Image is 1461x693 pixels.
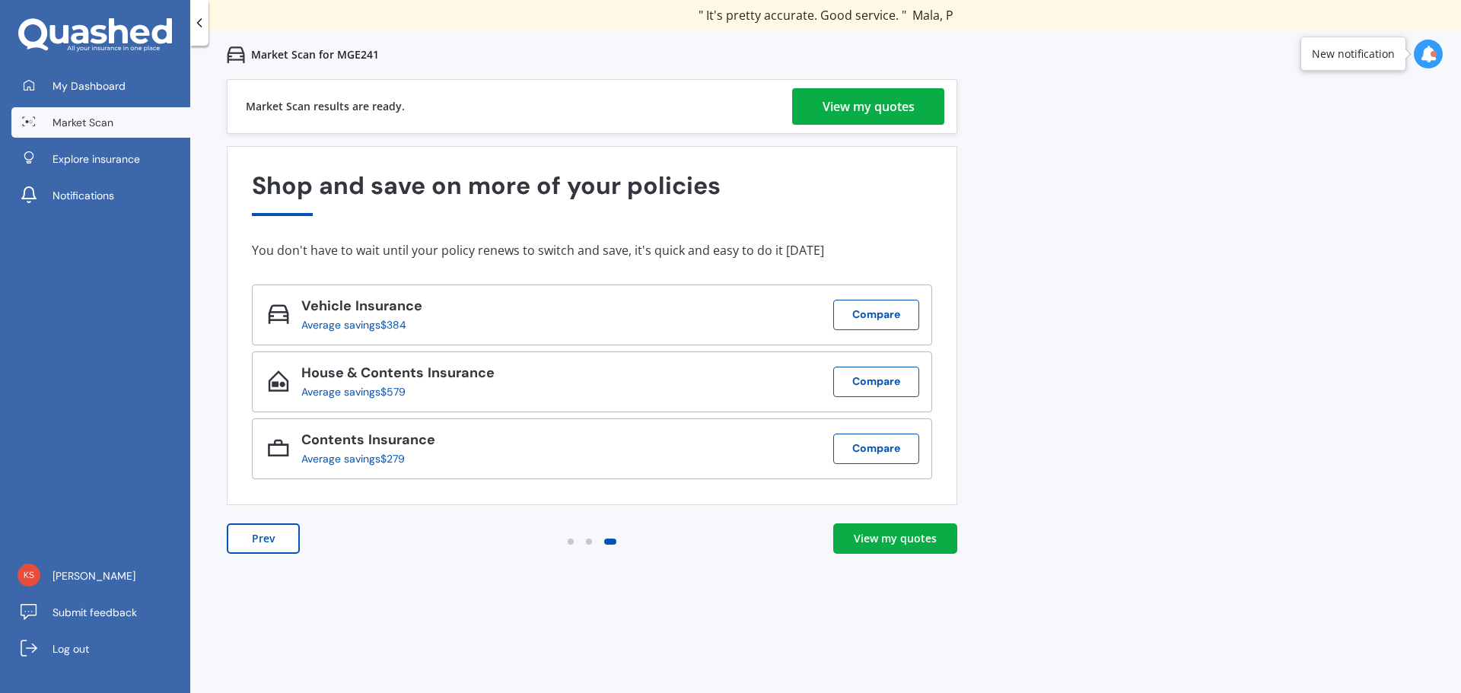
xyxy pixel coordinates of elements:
[53,605,137,620] span: Submit feedback
[11,180,190,211] a: Notifications
[268,304,289,325] img: Vehicle_icon
[53,188,114,203] span: Notifications
[227,523,300,554] button: Prev
[53,641,89,656] span: Log out
[301,319,410,331] div: Average savings $384
[823,88,915,125] div: View my quotes
[11,634,190,664] a: Log out
[251,47,379,62] p: Market Scan for MGE241
[53,78,126,94] span: My Dashboard
[252,172,932,215] div: Shop and save on more of your policies
[1312,46,1395,62] div: New notification
[792,88,944,125] a: View my quotes
[833,300,919,330] button: Compare
[227,46,245,64] img: car.f15378c7a67c060ca3f3.svg
[53,568,135,583] span: [PERSON_NAME]
[301,365,495,386] div: House & Contents
[833,434,919,464] button: Compare
[18,564,40,587] img: d63e2f0c20fb454eb50104d08bc4a75d
[11,144,190,174] a: Explore insurance
[364,431,435,449] span: Insurance
[11,107,190,138] a: Market Scan
[301,298,422,319] div: Vehicle
[11,597,190,628] a: Submit feedback
[11,71,190,101] a: My Dashboard
[301,386,482,398] div: Average savings $579
[833,523,957,554] a: View my quotes
[301,453,423,465] div: Average savings $279
[301,432,435,453] div: Contents
[268,437,289,459] img: Contents_icon
[268,370,289,392] img: House & Contents_icon
[53,115,113,130] span: Market Scan
[854,531,937,546] div: View my quotes
[833,367,919,397] button: Compare
[246,80,405,133] div: Market Scan results are ready.
[352,297,422,315] span: Insurance
[53,151,140,167] span: Explore insurance
[11,561,190,591] a: [PERSON_NAME]
[252,243,932,258] div: You don't have to wait until your policy renews to switch and save, it's quick and easy to do it ...
[424,364,495,382] span: Insurance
